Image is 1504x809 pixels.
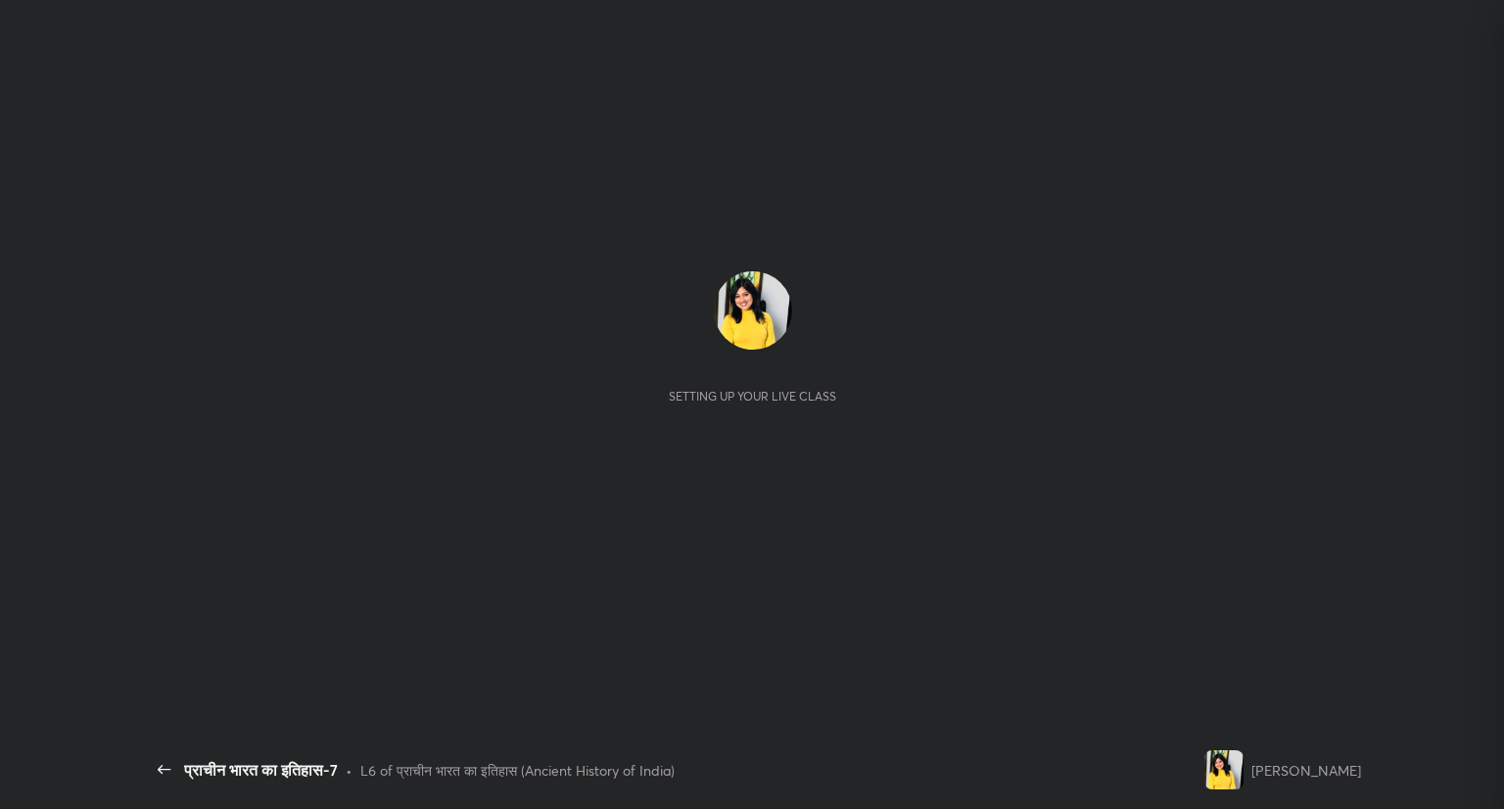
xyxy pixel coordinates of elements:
div: [PERSON_NAME] [1251,760,1361,781]
div: प्राचीन भारत का इतिहास-7 [184,758,338,782]
img: b7ff81f82511446cb470fc7d5bf18fca.jpg [714,271,792,350]
div: • [346,760,352,781]
div: Setting up your live class [669,389,836,404]
div: L6 of प्राचीन भारत का इतिहास (Ancient History of India) [360,760,675,781]
img: b7ff81f82511446cb470fc7d5bf18fca.jpg [1204,750,1244,789]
